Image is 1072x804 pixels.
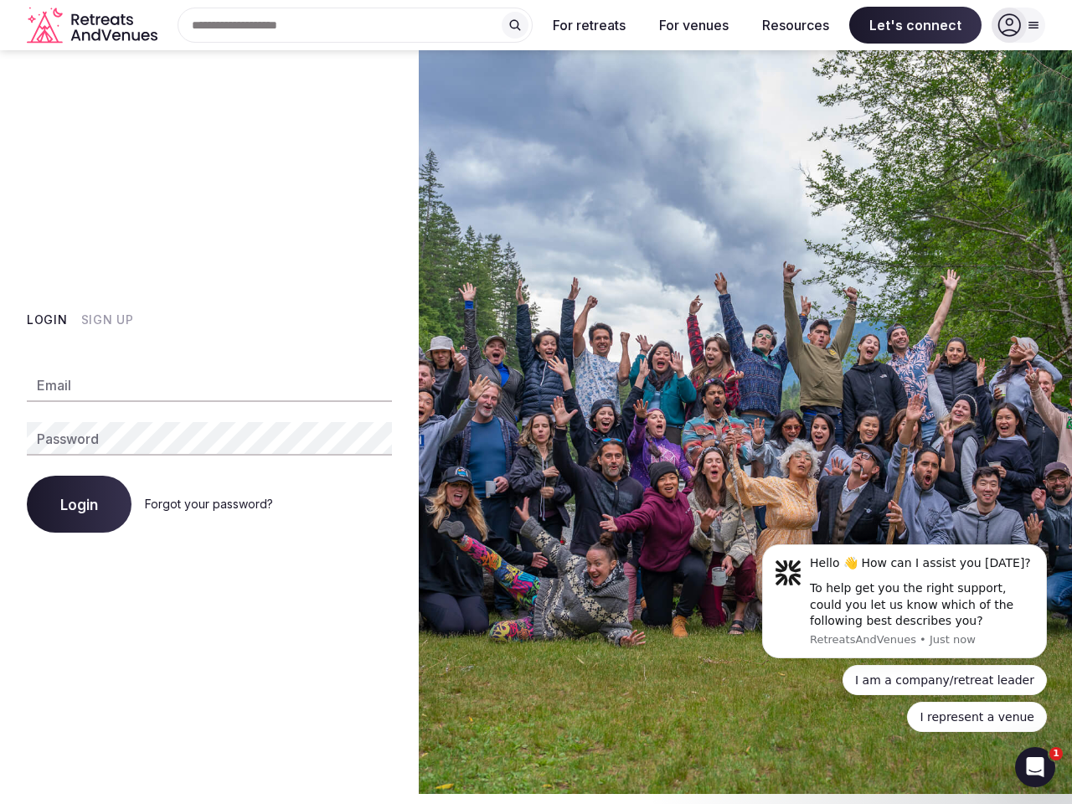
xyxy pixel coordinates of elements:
a: Visit the homepage [27,7,161,44]
span: 1 [1049,747,1063,760]
button: Resources [749,7,843,44]
svg: Retreats and Venues company logo [27,7,161,44]
button: Login [27,312,68,328]
iframe: Intercom live chat [1015,747,1055,787]
iframe: Intercom notifications message [737,529,1072,742]
button: For venues [646,7,742,44]
span: Login [60,496,98,513]
button: For retreats [539,7,639,44]
a: Forgot your password? [145,497,273,511]
span: Let's connect [849,7,982,44]
button: Login [27,476,131,533]
button: Sign Up [81,312,134,328]
img: My Account Background [419,50,1072,794]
